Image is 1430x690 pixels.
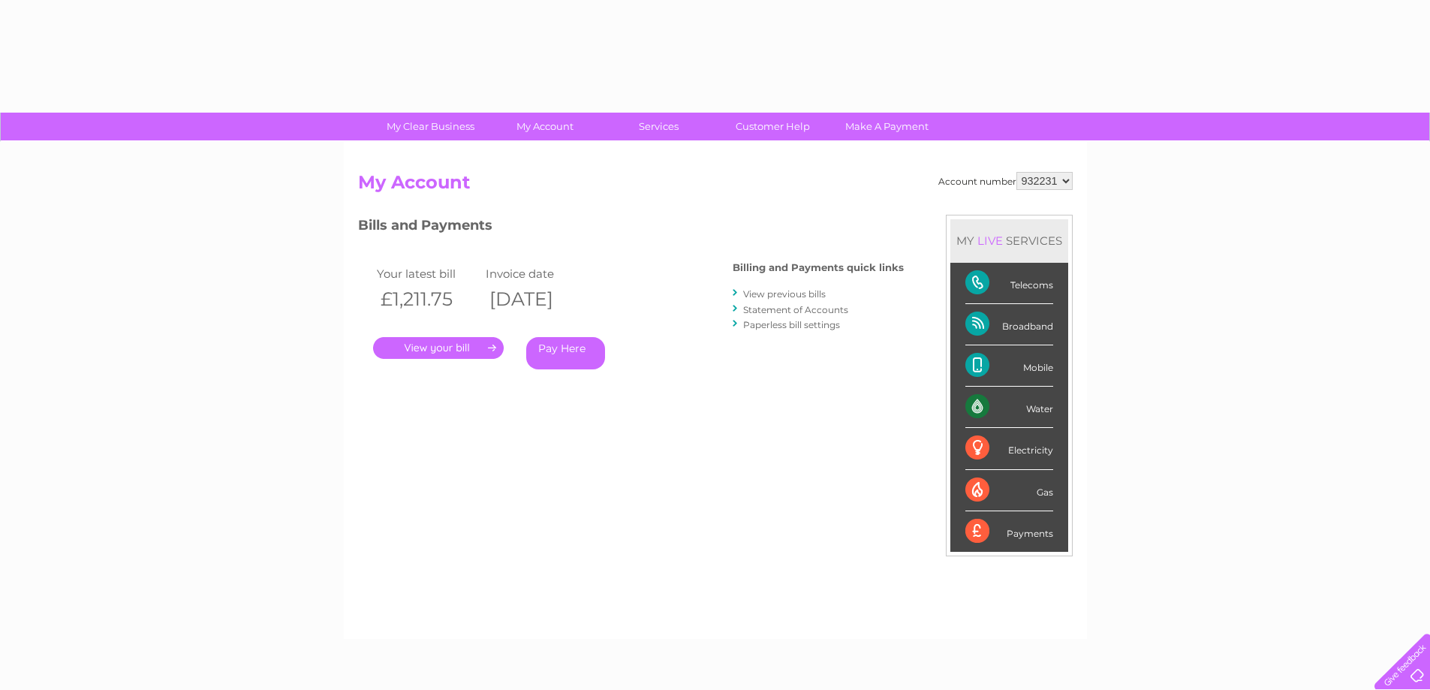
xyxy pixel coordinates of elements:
div: Payments [965,511,1053,552]
a: Make A Payment [825,113,949,140]
td: Your latest bill [373,264,482,284]
a: Services [597,113,721,140]
h2: My Account [358,172,1073,200]
td: Invoice date [482,264,591,284]
div: Broadband [965,304,1053,345]
div: Mobile [965,345,1053,387]
a: View previous bills [743,288,826,300]
div: LIVE [974,234,1006,248]
th: £1,211.75 [373,284,482,315]
div: Telecoms [965,263,1053,304]
a: My Clear Business [369,113,492,140]
a: Statement of Accounts [743,304,848,315]
a: Customer Help [711,113,835,140]
a: My Account [483,113,607,140]
h4: Billing and Payments quick links [733,262,904,273]
div: Electricity [965,428,1053,469]
th: [DATE] [482,284,591,315]
a: . [373,337,504,359]
div: Gas [965,470,1053,511]
a: Pay Here [526,337,605,369]
div: Account number [938,172,1073,190]
div: Water [965,387,1053,428]
a: Paperless bill settings [743,319,840,330]
div: MY SERVICES [950,219,1068,262]
h3: Bills and Payments [358,215,904,241]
